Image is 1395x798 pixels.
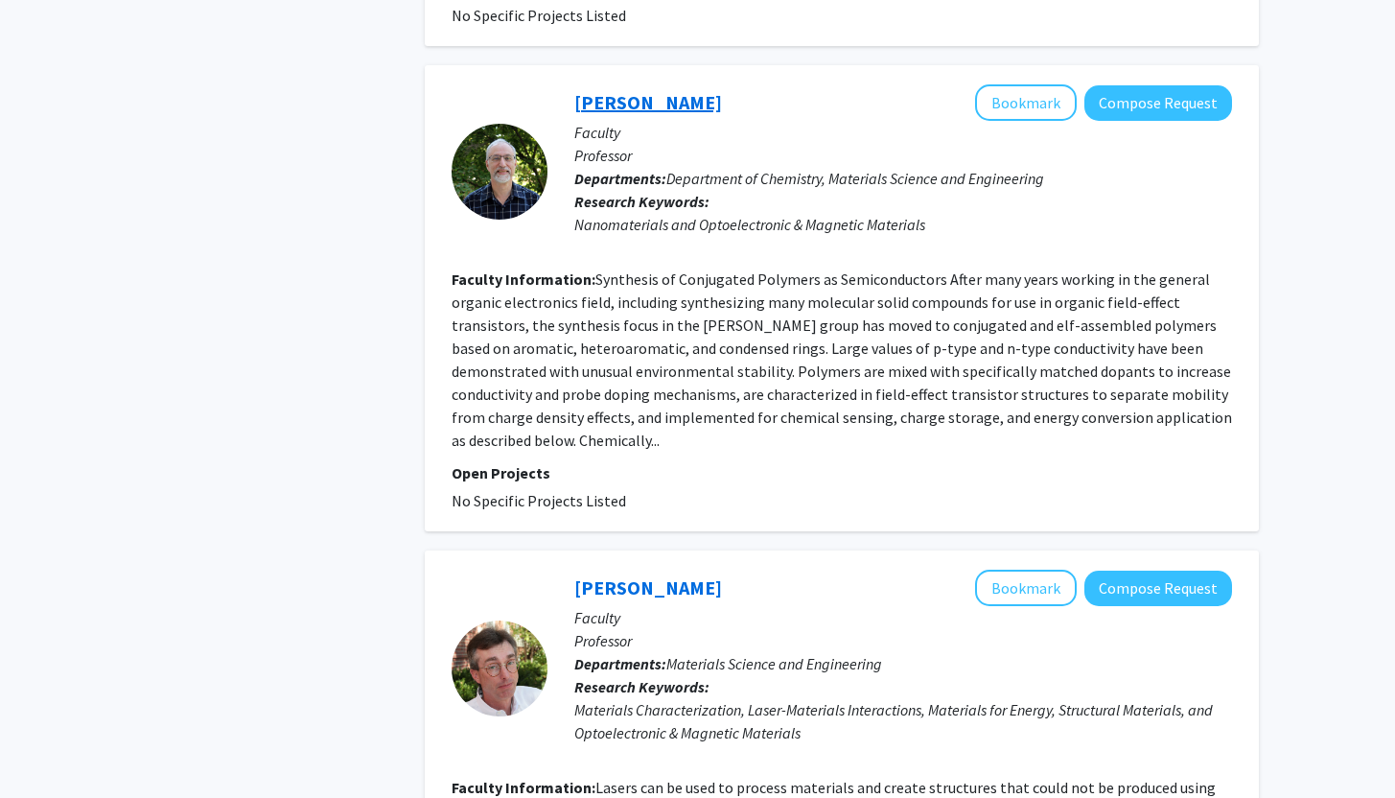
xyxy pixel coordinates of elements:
[574,169,666,188] b: Departments:
[574,654,666,673] b: Departments:
[1084,571,1232,606] button: Compose Request to James Spicer
[574,698,1232,744] div: Materials Characterization, Laser-Materials Interactions, Materials for Energy, Structural Materi...
[574,606,1232,629] p: Faculty
[574,144,1232,167] p: Professor
[975,570,1077,606] button: Add James Spicer to Bookmarks
[574,575,722,599] a: [PERSON_NAME]
[574,213,1232,236] div: Nanomaterials and Optoelectronic & Magnetic Materials
[452,778,595,797] b: Faculty Information:
[574,677,709,696] b: Research Keywords:
[452,491,626,510] span: No Specific Projects Listed
[574,192,709,211] b: Research Keywords:
[14,712,81,784] iframe: Chat
[452,461,1232,484] p: Open Projects
[452,6,626,25] span: No Specific Projects Listed
[574,629,1232,652] p: Professor
[452,270,1232,450] fg-read-more: Synthesis of Conjugated Polymers as Semiconductors After many years working in the general organi...
[666,169,1044,188] span: Department of Chemistry, Materials Science and Engineering
[574,90,722,114] a: [PERSON_NAME]
[574,121,1232,144] p: Faculty
[975,84,1077,121] button: Add Howard Katz to Bookmarks
[666,654,882,673] span: Materials Science and Engineering
[1084,85,1232,121] button: Compose Request to Howard Katz
[452,270,595,289] b: Faculty Information:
